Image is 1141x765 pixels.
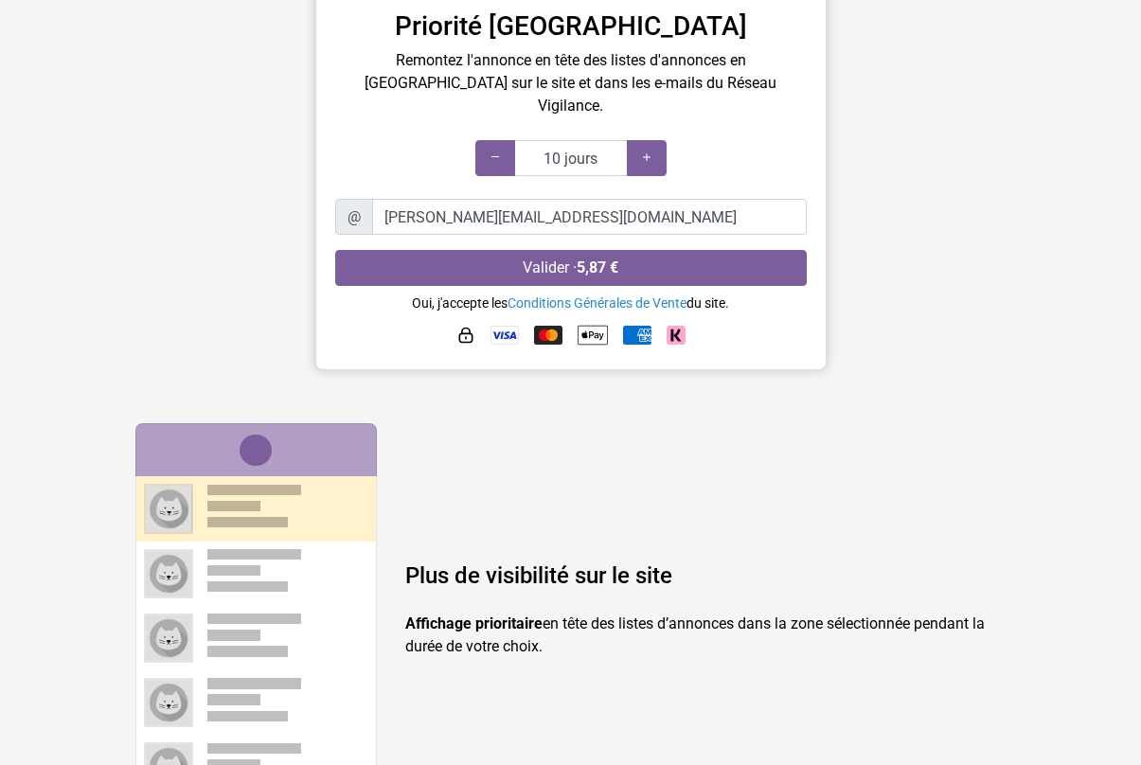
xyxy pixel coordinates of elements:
[490,326,519,345] img: Visa
[372,199,807,235] input: Adresse e-mail
[508,295,686,311] a: Conditions Générales de Vente
[335,49,807,117] p: Remontez l'annonce en tête des listes d'annonces en [GEOGRAPHIC_DATA] sur le site et dans les e-m...
[623,326,651,345] img: American Express
[335,250,807,286] button: Valider ·5,87 €
[456,326,475,345] img: HTTPS : paiement sécurisé
[667,326,686,345] img: Klarna
[405,613,1007,658] p: en tête des listes d’annonces dans la zone sélectionnée pendant la durée de votre choix.
[405,614,543,632] strong: Affichage prioritaire
[335,10,807,43] h3: Priorité [GEOGRAPHIC_DATA]
[405,562,1007,590] h4: Plus de visibilité sur le site
[534,326,562,345] img: Mastercard
[335,199,373,235] span: @
[578,320,608,350] img: Apple Pay
[412,295,729,311] small: Oui, j'accepte les du site.
[577,258,618,276] strong: 5,87 €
